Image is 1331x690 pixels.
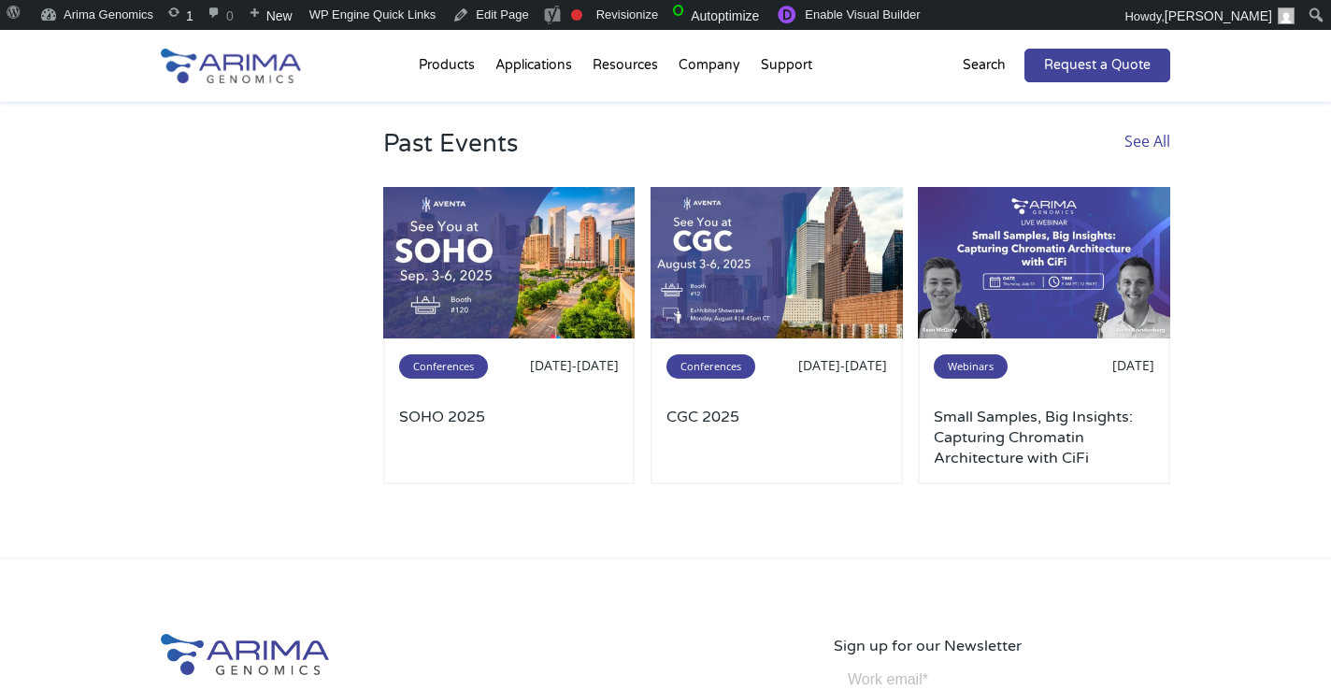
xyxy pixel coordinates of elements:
img: July-2025-webinar-3-500x300.jpg [918,187,1170,338]
p: Sign up for our Newsletter [834,634,1170,658]
a: Request a Quote [1024,49,1170,82]
span: [PERSON_NAME] [1165,8,1272,23]
span: [DATE] [1112,356,1154,374]
span: [DATE]-[DATE] [798,356,887,374]
img: CGC-2025-500x300.jpg [651,187,903,338]
a: SOHO 2025 [399,407,620,468]
h3: Past Events [383,129,518,187]
span: Conferences [399,354,488,379]
a: See All [1124,129,1170,187]
p: Search [963,53,1006,78]
span: Webinars [934,354,1008,379]
div: Needs improvement [571,9,582,21]
img: Arima-Genomics-logo [161,634,329,675]
a: Small Samples, Big Insights: Capturing Chromatin Architecture with CiFi [934,407,1154,468]
span: [DATE]-[DATE] [530,356,619,374]
a: CGC 2025 [666,407,887,468]
img: SOHO-2025-500x300.jpg [383,187,636,338]
img: Arima-Genomics-logo [161,49,301,83]
span: Conferences [666,354,755,379]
